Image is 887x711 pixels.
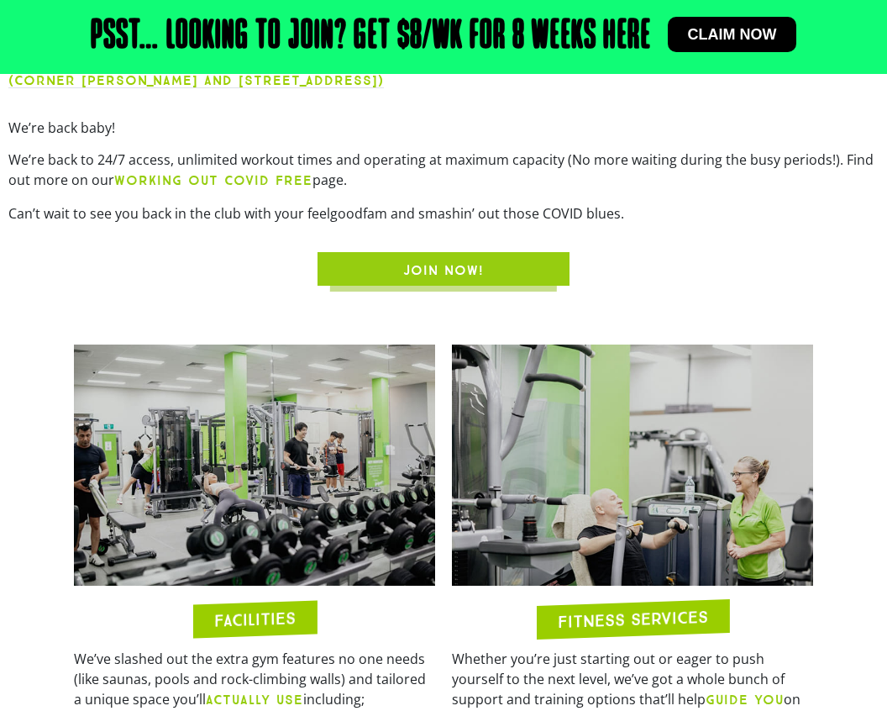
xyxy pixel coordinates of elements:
[558,608,708,629] h2: FITNESS SERVICES
[403,261,484,281] span: JOIN NOW!
[688,27,777,42] span: Claim now
[318,252,569,286] a: JOIN NOW!
[668,17,797,52] a: Claim now
[706,692,784,708] b: GUIDE YOU
[114,172,312,188] b: WORKING OUT COVID FREE
[206,692,303,708] b: ACTUALLY USE
[214,609,296,629] h2: FACILITIES
[8,150,879,191] p: We’re back to 24/7 access, unlimited workout times and operating at maximum capacity (No more wai...
[8,203,879,224] p: Can’t wait to see you back in the club with your feelgoodfam and smashin’ out those COVID blues.
[8,72,384,88] a: (Corner [PERSON_NAME] and [STREET_ADDRESS])
[74,649,435,710] p: We’ve slashed out the extra gym features no one needs (like saunas, pools and rock-climbing walls...
[8,118,879,138] p: We’re back baby!
[91,17,651,57] h2: Psst… Looking to join? Get $8/wk for 8 weeks here
[114,171,312,189] a: WORKING OUT COVID FREE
